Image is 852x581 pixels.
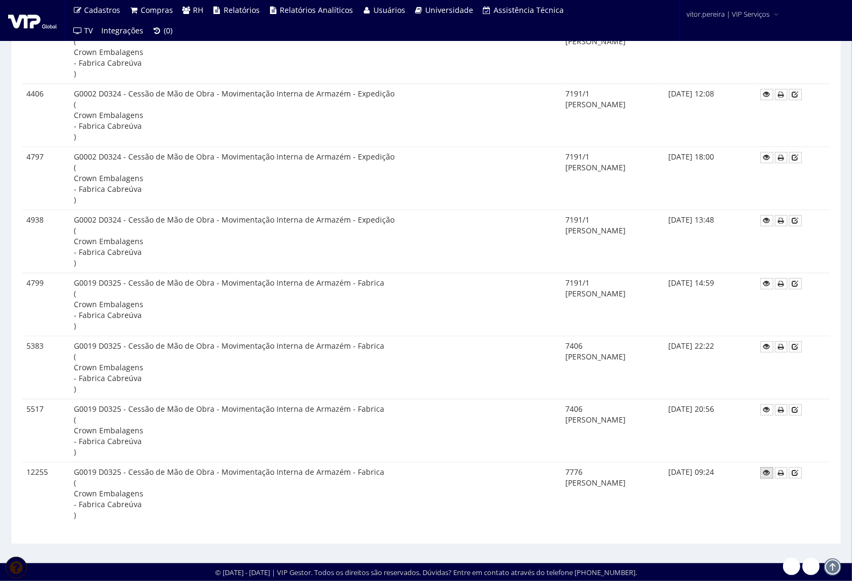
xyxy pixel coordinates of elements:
td: 7776 [PERSON_NAME] [561,462,664,524]
td: G0019 D0325 - Cessão de Mão de Obra - Movimentação Interna de Armazém - Fabrica ( Crown Embalagen... [70,273,561,336]
td: 7191/1 [PERSON_NAME] [561,21,664,84]
span: Relatórios Analíticos [280,5,354,15]
td: G0002 D0324 - Cessão de Mão de Obra - Movimentação Interna de Armazém - Expedição ( Crown Embalag... [70,210,561,273]
span: (0) [164,25,172,36]
td: [DATE] 22:22 [664,336,756,399]
span: Assistência Técnica [494,5,564,15]
td: [DATE] 18:04 [664,21,756,84]
td: 4797 [22,147,70,210]
span: Usuários [373,5,405,15]
span: Compras [141,5,173,15]
td: 4129 [22,21,70,84]
td: 4799 [22,273,70,336]
td: G0002 D0324 - Cessão de Mão de Obra - Movimentação Interna de Armazém - Expedição ( Crown Embalag... [70,147,561,210]
a: TV [68,20,98,41]
td: [DATE] 20:56 [664,399,756,462]
td: G0019 D0325 - Cessão de Mão de Obra - Movimentação Interna de Armazém - Fabrica ( Crown Embalagen... [70,462,561,524]
td: G0019 D0325 - Cessão de Mão de Obra - Movimentação Interna de Armazém - Fabrica ( Crown Embalagen... [70,336,561,399]
td: 4406 [22,84,70,147]
td: G0002 D0324 - Cessão de Mão de Obra - Movimentação Interna de Armazém - Expedição ( Crown Embalag... [70,21,561,84]
div: © [DATE] - [DATE] | VIP Gestor. Todos os direitos são reservados. Dúvidas? Entre em contato atrav... [215,568,637,578]
td: G0019 D0325 - Cessão de Mão de Obra - Movimentação Interna de Armazém - Fabrica ( Crown Embalagen... [70,399,561,462]
td: [DATE] 12:08 [664,84,756,147]
img: logo [8,12,57,29]
td: 5517 [22,399,70,462]
span: Cadastros [85,5,121,15]
td: 4938 [22,210,70,273]
td: 7406 [PERSON_NAME] [561,336,664,399]
td: [DATE] 13:48 [664,210,756,273]
span: TV [85,25,93,36]
td: 7191/1 [PERSON_NAME] [561,273,664,336]
td: 7406 [PERSON_NAME] [561,399,664,462]
span: RH [193,5,204,15]
td: 7191/1 [PERSON_NAME] [561,210,664,273]
td: 7191/1 [PERSON_NAME] [561,147,664,210]
td: G0002 D0324 - Cessão de Mão de Obra - Movimentação Interna de Armazém - Expedição ( Crown Embalag... [70,84,561,147]
td: [DATE] 18:00 [664,147,756,210]
td: [DATE] 14:59 [664,273,756,336]
a: Integrações [98,20,148,41]
td: 5383 [22,336,70,399]
td: [DATE] 09:24 [664,462,756,524]
td: 12255 [22,462,70,524]
span: Integrações [102,25,144,36]
span: Relatórios [224,5,260,15]
td: 7191/1 [PERSON_NAME] [561,84,664,147]
span: Universidade [426,5,474,15]
a: (0) [148,20,177,41]
span: vitor.pereira | VIP Serviços [687,9,770,19]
